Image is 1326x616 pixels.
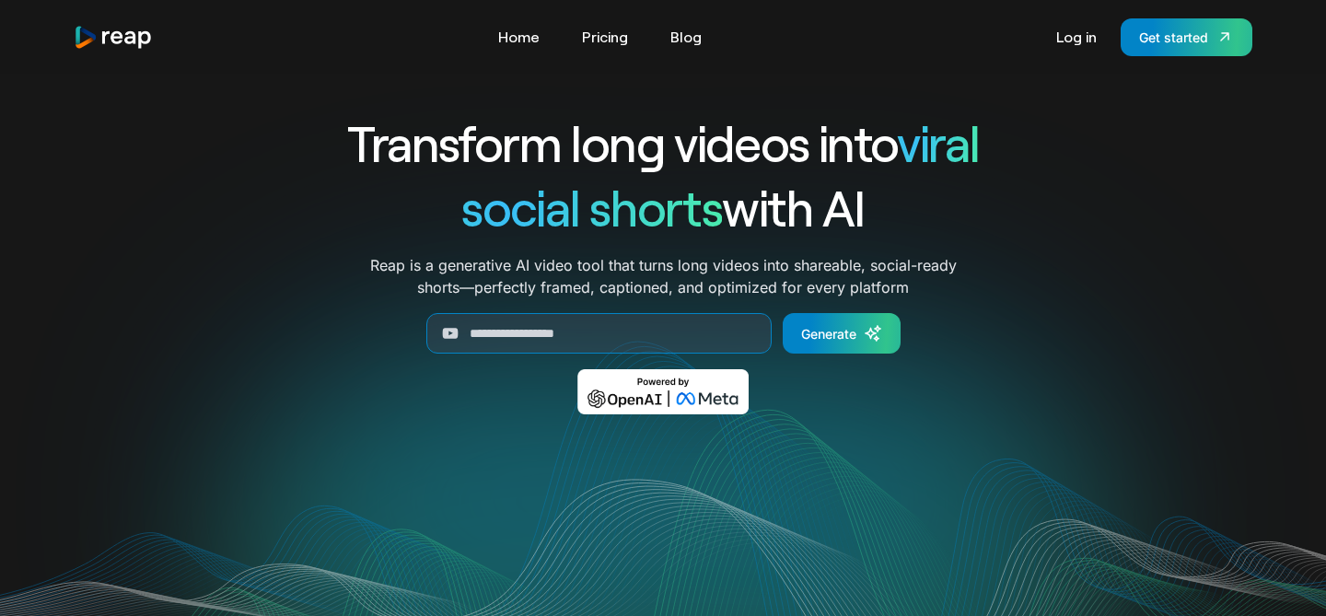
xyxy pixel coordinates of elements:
[897,112,979,172] span: viral
[573,22,637,52] a: Pricing
[489,22,549,52] a: Home
[370,254,957,298] p: Reap is a generative AI video tool that turns long videos into shareable, social-ready shorts—per...
[1139,28,1208,47] div: Get started
[74,25,153,50] a: home
[280,313,1046,354] form: Generate Form
[801,324,856,343] div: Generate
[280,110,1046,175] h1: Transform long videos into
[280,175,1046,239] h1: with AI
[661,22,711,52] a: Blog
[1047,22,1106,52] a: Log in
[1121,18,1252,56] a: Get started
[74,25,153,50] img: reap logo
[461,177,722,237] span: social shorts
[783,313,901,354] a: Generate
[577,369,750,414] img: Powered by OpenAI & Meta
